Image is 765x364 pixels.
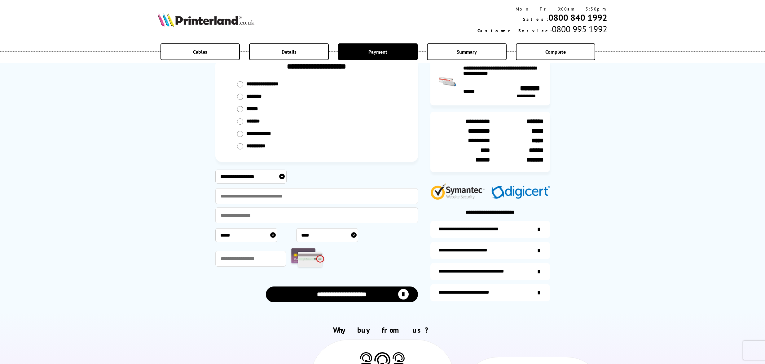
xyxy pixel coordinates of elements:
a: secure-website [430,284,550,301]
span: Cables [193,49,207,55]
span: Sales: [523,16,548,22]
span: Payment [368,49,387,55]
span: Summary [457,49,477,55]
span: 0800 995 1992 [552,23,607,35]
div: Mon - Fri 9:00am - 5:30pm [477,6,607,12]
span: Details [282,49,297,55]
h2: Why buy from us? [158,325,608,335]
a: 0800 840 1992 [548,12,607,23]
a: items-arrive [430,242,550,259]
span: Customer Service: [477,28,552,33]
img: Printerland Logo [158,13,254,27]
a: additional-cables [430,263,550,280]
a: additional-ink [430,221,550,238]
span: Complete [545,49,566,55]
